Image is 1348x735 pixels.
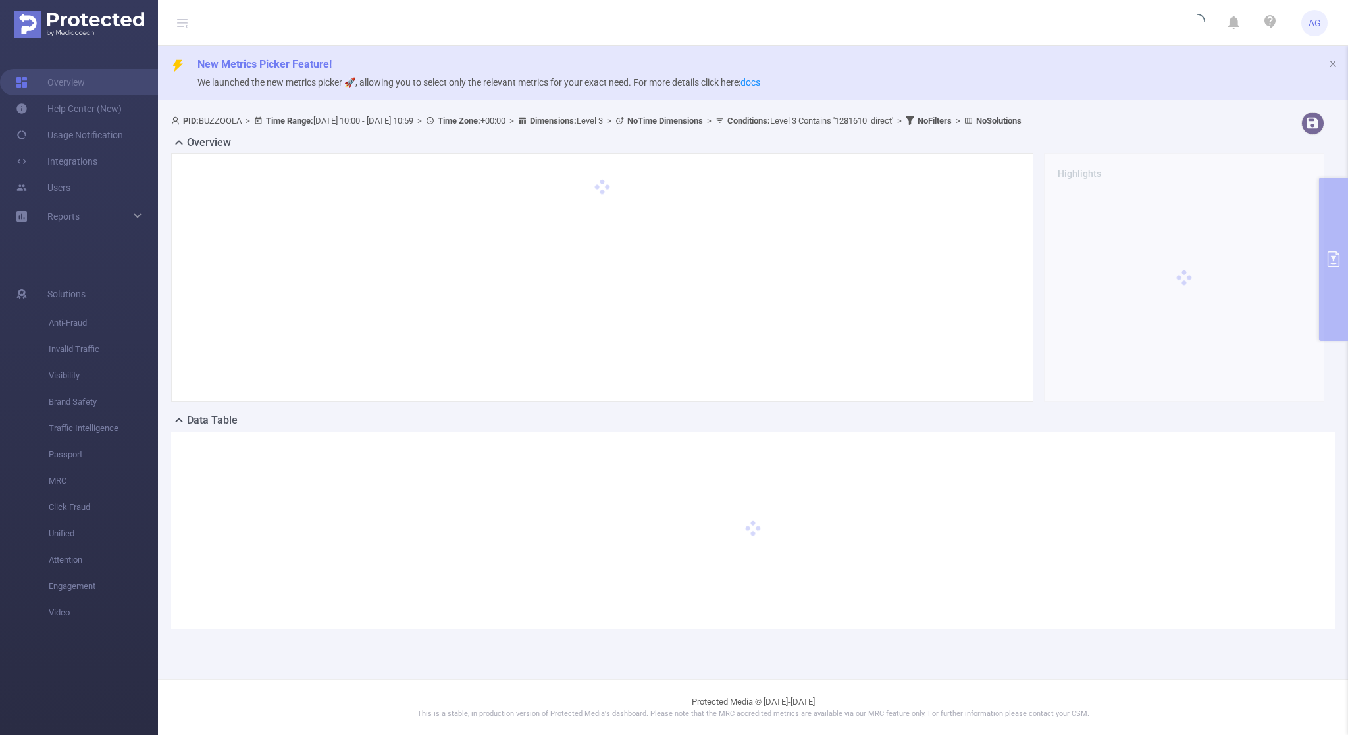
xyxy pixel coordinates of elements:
[505,116,518,126] span: >
[727,116,893,126] span: Level 3 Contains '1281610_direct'
[16,148,97,174] a: Integrations
[703,116,715,126] span: >
[197,58,332,70] span: New Metrics Picker Feature!
[1328,57,1337,71] button: icon: close
[197,77,760,88] span: We launched the new metrics picker 🚀, allowing you to select only the relevant metrics for your e...
[952,116,964,126] span: >
[438,116,480,126] b: Time Zone:
[976,116,1022,126] b: No Solutions
[47,203,80,230] a: Reports
[893,116,906,126] span: >
[530,116,577,126] b: Dimensions :
[16,95,122,122] a: Help Center (New)
[49,547,158,573] span: Attention
[530,116,603,126] span: Level 3
[413,116,426,126] span: >
[627,116,703,126] b: No Time Dimensions
[14,11,144,38] img: Protected Media
[158,679,1348,735] footer: Protected Media © [DATE]-[DATE]
[191,709,1315,720] p: This is a stable, in production version of Protected Media's dashboard. Please note that the MRC ...
[49,310,158,336] span: Anti-Fraud
[171,116,1022,126] span: BUZZOOLA [DATE] 10:00 - [DATE] 10:59 +00:00
[16,69,85,95] a: Overview
[171,116,183,125] i: icon: user
[183,116,199,126] b: PID:
[242,116,254,126] span: >
[49,415,158,442] span: Traffic Intelligence
[187,135,231,151] h2: Overview
[49,442,158,468] span: Passport
[49,336,158,363] span: Invalid Traffic
[16,122,123,148] a: Usage Notification
[49,573,158,599] span: Engagement
[1189,14,1205,32] i: icon: loading
[727,116,770,126] b: Conditions :
[1328,59,1337,68] i: icon: close
[49,520,158,547] span: Unified
[49,468,158,494] span: MRC
[603,116,615,126] span: >
[171,59,184,72] i: icon: thunderbolt
[47,211,80,222] span: Reports
[740,77,760,88] a: docs
[49,599,158,626] span: Video
[187,413,238,428] h2: Data Table
[49,494,158,520] span: Click Fraud
[47,281,86,307] span: Solutions
[49,389,158,415] span: Brand Safety
[918,116,952,126] b: No Filters
[49,363,158,389] span: Visibility
[1309,10,1321,36] span: AG
[16,174,70,201] a: Users
[266,116,313,126] b: Time Range:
